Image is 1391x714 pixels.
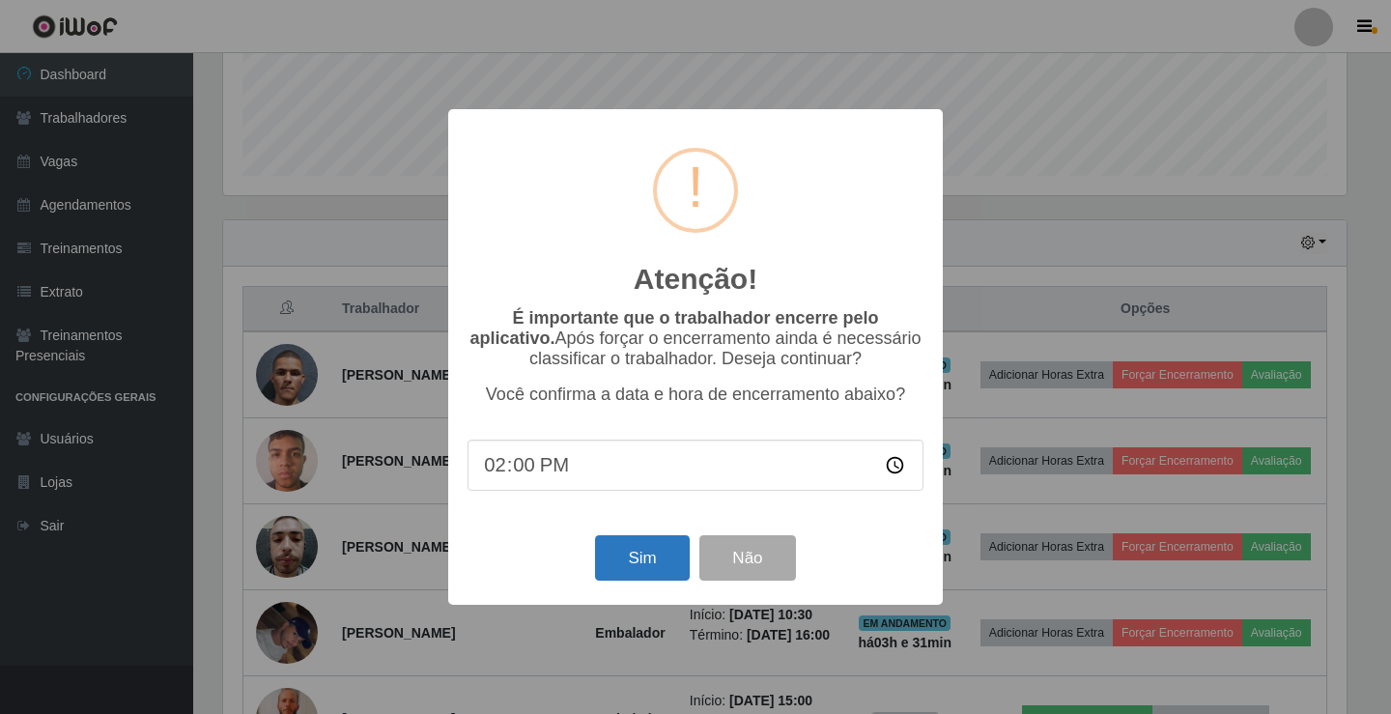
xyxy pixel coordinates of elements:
p: Você confirma a data e hora de encerramento abaixo? [468,385,923,405]
h2: Atenção! [634,262,757,297]
b: É importante que o trabalhador encerre pelo aplicativo. [469,308,878,348]
button: Não [699,535,795,581]
button: Sim [595,535,689,581]
p: Após forçar o encerramento ainda é necessário classificar o trabalhador. Deseja continuar? [468,308,923,369]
